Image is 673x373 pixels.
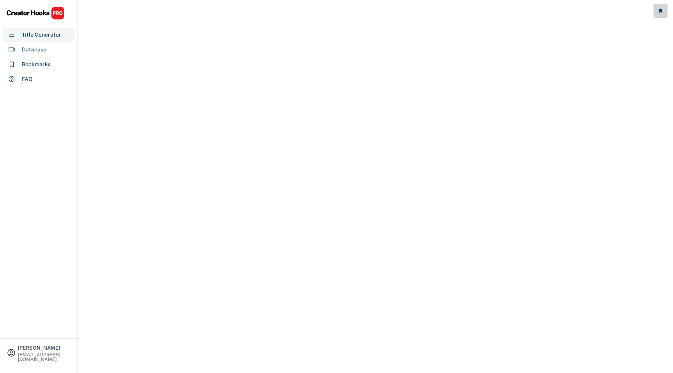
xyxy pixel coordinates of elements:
[22,75,33,83] div: FAQ
[22,31,61,39] div: Title Generator
[22,60,51,69] div: Bookmarks
[6,6,65,20] img: CHPRO%20Logo.svg
[18,345,71,350] div: [PERSON_NAME]
[22,46,46,54] div: Database
[18,352,71,362] div: [EMAIL_ADDRESS][DOMAIN_NAME]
